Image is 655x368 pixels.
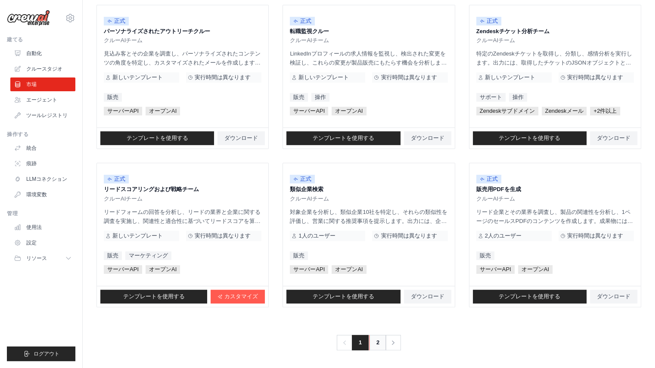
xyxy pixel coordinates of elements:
[597,293,630,300] font: ダウンロード
[404,131,451,145] a: ダウンロード
[26,112,68,118] font: ツールレジストリ
[10,77,75,91] a: 市場
[298,232,335,239] font: 1人のユーザー
[473,131,587,145] a: テンプレートを使用する
[112,232,163,239] font: 新しいテンプレート
[567,74,623,80] font: 実行時間は異なります
[311,93,329,102] a: 操作
[26,176,67,182] font: LLMコネクション
[26,224,42,230] font: 使用法
[335,266,363,272] font: オープンAI
[545,108,584,114] font: Zendeskメール
[26,240,37,246] font: 設定
[114,176,125,182] font: 正式
[26,81,37,87] font: 市場
[104,209,261,261] font: リードフォームの回答を分析し、リードの業界と企業に関する調査を実施し、関連性と適合性に基づいてリードスコアを算出します。出力には、フォームから得られた主要なインサイト、簡潔な調査レポート、リード...
[359,339,362,346] font: 1
[290,186,323,192] font: 類似企業検索
[480,266,511,272] font: サーバーAPI
[476,251,494,260] a: 販売
[10,172,75,186] a: LLMコネクション
[337,335,401,350] nav: ページネーション
[104,37,143,43] font: クルーAIチーム
[476,28,549,34] font: Zendeskチケット分析チーム
[290,28,329,34] font: 転職監視クルー
[224,293,258,300] font: カスタマイズ
[149,108,177,114] font: オープンAI
[104,50,261,102] font: 見込み客とその企業を調査し、パーソナライズされたコンテンツの角度を特定し、カスタマイズされたメールを作成します。成果物には、見込み客に関する詳細な情報、パーソナライズされたトークポイント、そして...
[7,131,28,137] font: 操作する
[7,37,23,43] font: 建てる
[149,266,177,272] font: オープンAI
[476,195,515,202] font: クルーAIチーム
[522,266,549,272] font: オープンAI
[381,74,437,80] font: 実行時間は異なります
[293,94,304,100] font: 販売
[26,145,37,151] font: 統合
[26,255,47,261] font: リソース
[10,62,75,76] a: クルースタジオ
[34,351,59,357] font: ログアウト
[411,135,444,141] font: ダウンロード
[10,46,75,60] a: 自動化
[10,93,75,107] a: エージェント
[404,290,451,303] a: ダウンロード
[107,94,118,100] font: 販売
[480,108,535,114] font: Zendeskサブドメイン
[473,290,587,303] a: テンプレートを使用する
[293,266,325,272] font: サーバーAPI
[10,188,75,201] a: 環境変数
[313,293,374,300] font: テンプレートを使用する
[290,37,329,43] font: クルーAIチーム
[107,266,139,272] font: サーバーAPI
[123,293,185,300] font: テンプレートを使用する
[485,232,522,239] font: 2人のユーザー
[480,94,502,100] font: サポート
[127,135,188,141] font: テンプレートを使用する
[26,50,42,56] font: 自動化
[104,28,210,34] font: パーソナライズされたアウトリーチクルー
[112,74,163,80] font: 新しいテンプレート
[376,339,379,346] font: 2
[590,290,637,303] a: ダウンロード
[298,74,349,80] font: 新しいテンプレート
[369,335,386,350] a: 2
[104,251,122,260] a: 販売
[476,209,633,242] font: リード企業とその業界を調査し、製品の関連性を分析し、1ページのセールスPDFのコンテンツを作成します。成果物には、リード調査レポート、製品分析、そしてリードのニーズに合わせた簡潔で構造化されたセ...
[7,346,75,361] button: ログアウト
[335,108,363,114] font: オープンAI
[300,176,311,182] font: 正式
[195,232,251,239] font: 実行時間は異なります
[129,252,168,259] font: マーケティング
[499,135,560,141] font: テンプレートを使用する
[224,135,258,141] font: ダウンロード
[10,220,75,234] a: 使用法
[104,195,143,202] font: クルーAIチーム
[411,293,444,300] font: ダウンロード
[499,293,560,300] font: テンプレートを使用する
[487,18,498,24] font: 正式
[10,141,75,155] a: 統合
[476,50,632,93] font: 特定のZendeskチケットを取得し、分類し、感情分析を実行します。出力には、取得したチケットのJSONオブジェクトと、チケットのカテゴリと感情を要約したMarkdownレポート、またはチケット...
[286,290,400,303] a: テンプレートを使用する
[7,210,18,216] font: 管理
[300,18,311,24] font: 正式
[290,195,329,202] font: クルーAIチーム
[290,93,308,102] a: 販売
[10,251,75,265] button: リソース
[293,108,325,114] font: サーバーAPI
[381,232,437,239] font: 実行時間は異なります
[107,108,139,114] font: サーバーAPI
[512,94,524,100] font: 操作
[476,93,506,102] a: サポート
[211,290,265,303] a: カスタマイズ
[290,251,308,260] a: 販売
[26,161,37,167] font: 痕跡
[195,74,251,80] font: 実行時間は異なります
[114,18,125,24] font: 正式
[286,131,400,145] a: テンプレートを使用する
[26,66,62,72] font: クルースタジオ
[487,176,498,182] font: 正式
[10,108,75,122] a: ツールレジストリ
[590,131,637,145] a: ダウンロード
